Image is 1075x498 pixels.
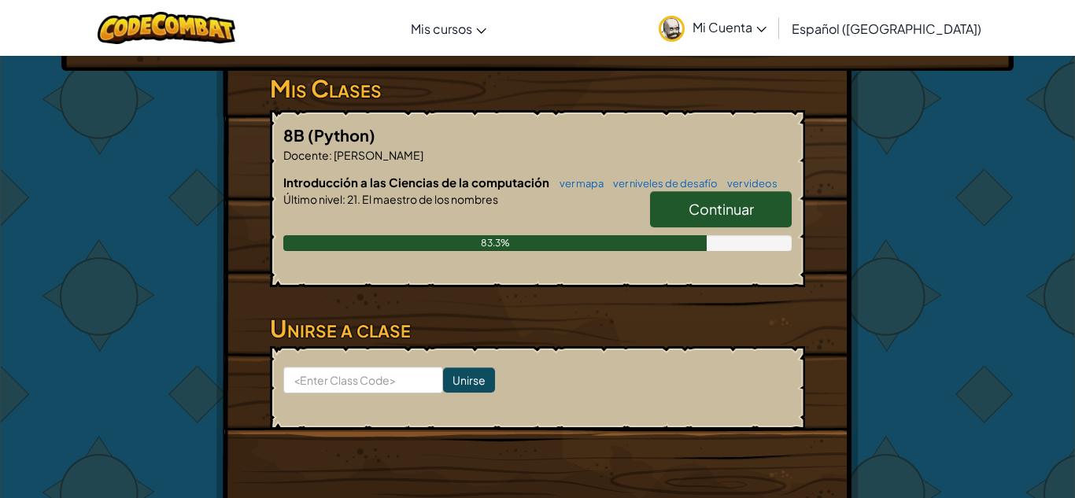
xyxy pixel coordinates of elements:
[689,200,754,218] span: Continuar
[329,148,332,162] span: :
[719,177,778,190] a: ver videos
[360,192,498,206] span: El maestro de los nombres
[283,125,308,145] span: 8B
[283,192,342,206] span: Último nivel
[283,367,443,393] input: <Enter Class Code>
[270,71,805,106] h3: Mis Clases
[552,177,604,190] a: ver mapa
[283,148,329,162] span: Docente
[784,7,989,50] a: Español ([GEOGRAPHIC_DATA])
[403,7,494,50] a: Mis cursos
[345,192,360,206] span: 21.
[605,177,718,190] a: ver niveles de desafío
[283,235,707,251] div: 83.3%
[411,20,472,37] span: Mis cursos
[98,12,235,44] img: CodeCombat logo
[693,19,767,35] span: Mi Cuenta
[270,311,805,346] h3: Unirse a clase
[332,148,423,162] span: [PERSON_NAME]
[651,3,774,53] a: Mi Cuenta
[342,192,345,206] span: :
[443,367,495,393] input: Unirse
[308,125,375,145] span: (Python)
[283,175,552,190] span: Introducción a las Ciencias de la computación
[792,20,981,37] span: Español ([GEOGRAPHIC_DATA])
[659,16,685,42] img: avatar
